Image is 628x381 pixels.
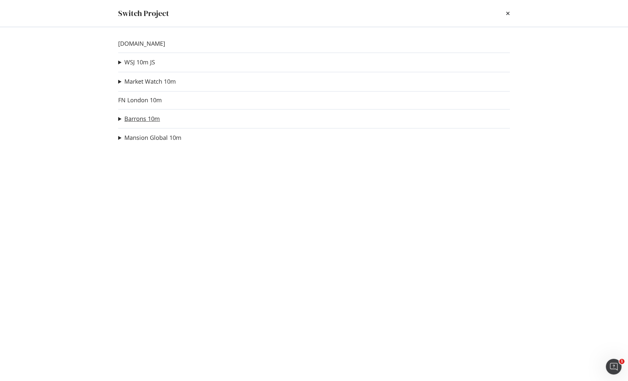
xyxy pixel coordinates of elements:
[619,359,624,364] span: 1
[124,115,160,122] a: Barrons 10m
[118,134,181,142] summary: Mansion Global 10m
[118,115,160,123] summary: Barrons 10m
[124,134,181,141] a: Mansion Global 10m
[118,8,169,19] div: Switch Project
[118,40,165,47] a: [DOMAIN_NAME]
[124,78,176,85] a: Market Watch 10m
[118,77,176,86] summary: Market Watch 10m
[118,58,155,67] summary: WSJ 10m JS
[506,8,510,19] div: times
[606,359,621,374] iframe: Intercom live chat
[124,59,155,66] a: WSJ 10m JS
[118,97,162,104] a: FN London 10m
